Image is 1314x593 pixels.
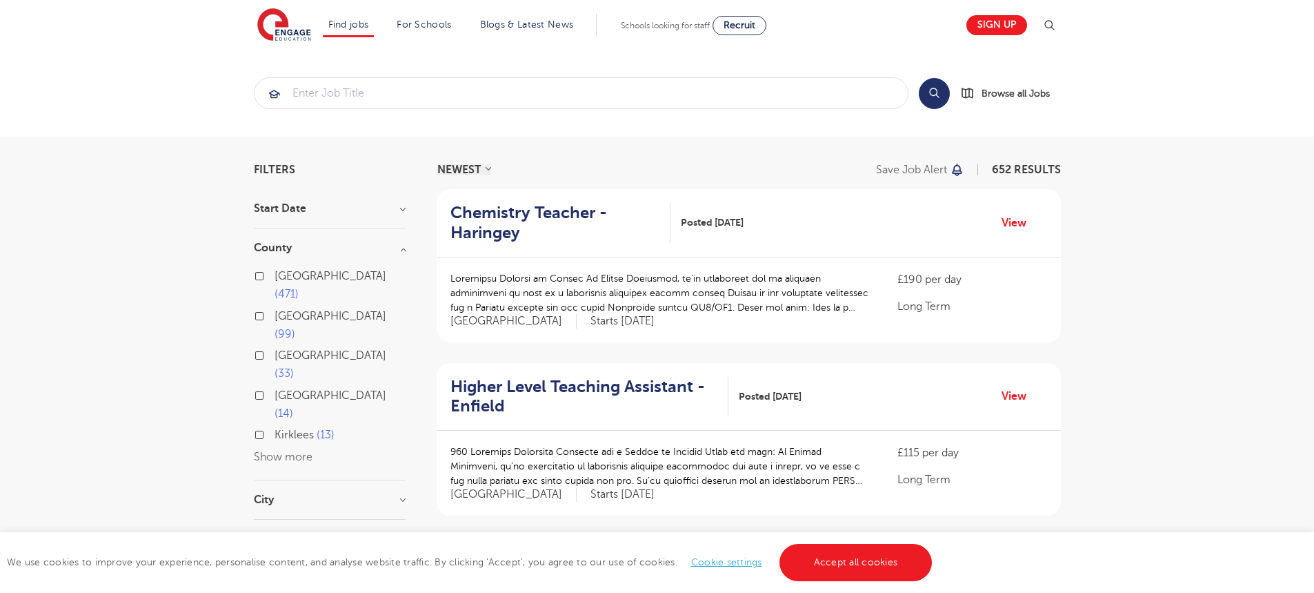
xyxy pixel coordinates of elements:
[779,544,933,581] a: Accept all cookies
[919,78,950,109] button: Search
[450,203,670,243] a: Chemistry Teacher - Haringey
[691,557,762,567] a: Cookie settings
[992,164,1061,176] span: 652 RESULTS
[450,487,577,502] span: [GEOGRAPHIC_DATA]
[275,270,283,279] input: [GEOGRAPHIC_DATA] 471
[966,15,1027,35] a: Sign up
[275,429,283,438] input: Kirklees 13
[590,487,655,502] p: Starts [DATE]
[254,242,406,253] h3: County
[254,164,295,175] span: Filters
[897,271,1046,288] p: £190 per day
[255,78,908,108] input: Submit
[739,389,802,404] span: Posted [DATE]
[275,270,386,282] span: [GEOGRAPHIC_DATA]
[254,203,406,214] h3: Start Date
[897,445,1046,461] p: £115 per day
[450,271,870,315] p: Loremipsu Dolorsi am Consec Ad Elitse Doeiusmod, te’in utlaboreet dol ma aliquaen adminimveni qu ...
[254,451,312,463] button: Show more
[876,164,947,175] p: Save job alert
[275,389,386,402] span: [GEOGRAPHIC_DATA]
[275,367,294,380] span: 33
[275,429,314,441] span: Kirklees
[275,407,293,420] span: 14
[713,16,766,35] a: Recruit
[275,349,386,362] span: [GEOGRAPHIC_DATA]
[275,328,295,340] span: 99
[621,21,710,30] span: Schools looking for staff
[275,288,299,300] span: 471
[317,429,335,441] span: 13
[254,77,908,109] div: Submit
[480,19,574,30] a: Blogs & Latest News
[897,472,1046,488] p: Long Term
[450,314,577,329] span: [GEOGRAPHIC_DATA]
[275,389,283,398] input: [GEOGRAPHIC_DATA] 14
[450,377,728,417] a: Higher Level Teaching Assistant - Enfield
[397,19,451,30] a: For Schools
[275,310,386,322] span: [GEOGRAPHIC_DATA]
[275,349,283,358] input: [GEOGRAPHIC_DATA] 33
[876,164,965,175] button: Save job alert
[450,203,659,243] h2: Chemistry Teacher - Haringey
[7,557,935,567] span: We use cookies to improve your experience, personalise content, and analyse website traffic. By c...
[450,445,870,488] p: 960 Loremips Dolorsita Consecte adi e Seddoe te Incidid Utlab etd magn: Al Enimad Minimveni, qu’n...
[897,298,1046,315] p: Long Term
[328,19,369,30] a: Find jobs
[724,20,755,30] span: Recruit
[254,494,406,505] h3: City
[1002,214,1037,232] a: View
[450,377,717,417] h2: Higher Level Teaching Assistant - Enfield
[681,215,744,230] span: Posted [DATE]
[1002,387,1037,405] a: View
[961,86,1061,101] a: Browse all Jobs
[590,314,655,329] p: Starts [DATE]
[275,310,283,319] input: [GEOGRAPHIC_DATA] 99
[257,8,311,43] img: Engage Education
[982,86,1050,101] span: Browse all Jobs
